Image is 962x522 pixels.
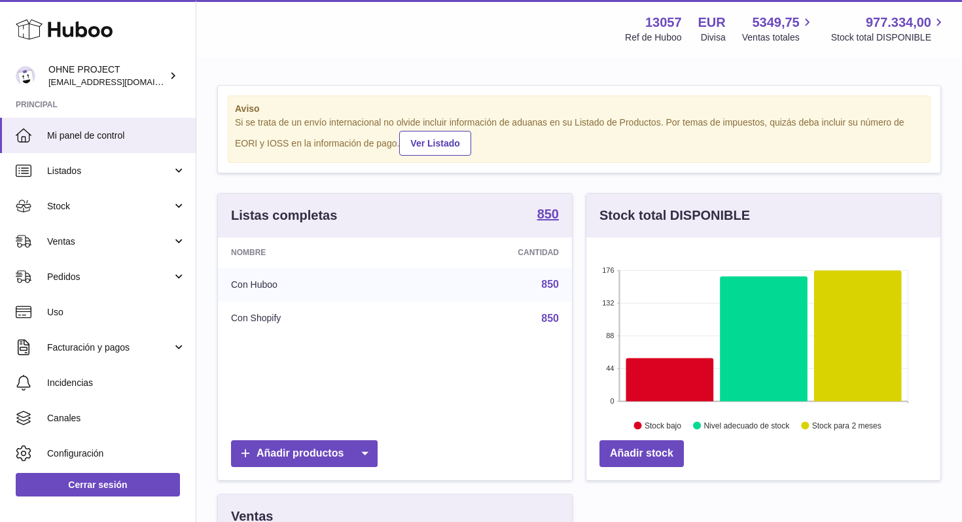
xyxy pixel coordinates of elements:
[235,103,923,115] strong: Aviso
[742,31,815,44] span: Ventas totales
[812,421,882,430] text: Stock para 2 meses
[866,14,931,31] span: 977.334,00
[606,332,614,339] text: 88
[47,306,186,319] span: Uso
[752,14,799,31] span: 5349,75
[698,14,726,31] strong: EUR
[47,130,186,142] span: Mi panel de control
[47,341,172,354] span: Facturación y pagos
[831,14,946,44] a: 977.334,00 Stock total DISPONIBLE
[537,207,559,223] a: 850
[602,299,614,307] text: 132
[47,165,172,177] span: Listados
[231,440,378,467] a: Añadir productos
[231,207,337,224] h3: Listas completas
[47,200,172,213] span: Stock
[625,31,681,44] div: Ref de Huboo
[16,473,180,496] a: Cerrar sesión
[599,440,684,467] a: Añadir stock
[406,237,572,268] th: Cantidad
[645,14,682,31] strong: 13057
[47,235,172,248] span: Ventas
[610,397,614,405] text: 0
[235,116,923,156] div: Si se trata de un envío internacional no olvide incluir información de aduanas en su Listado de P...
[742,14,815,44] a: 5349,75 Ventas totales
[218,302,406,336] td: Con Shopify
[16,66,35,86] img: support@ohneproject.com
[701,31,726,44] div: Divisa
[537,207,559,220] strong: 850
[399,131,471,156] a: Ver Listado
[47,377,186,389] span: Incidencias
[831,31,946,44] span: Stock total DISPONIBLE
[704,421,790,430] text: Nivel adecuado de stock
[541,313,559,324] a: 850
[602,266,614,274] text: 176
[606,364,614,372] text: 44
[48,77,192,87] span: [EMAIL_ADDRESS][DOMAIN_NAME]
[218,268,406,302] td: Con Huboo
[645,421,681,430] text: Stock bajo
[48,63,166,88] div: OHNE PROJECT
[599,207,750,224] h3: Stock total DISPONIBLE
[47,447,186,460] span: Configuración
[47,271,172,283] span: Pedidos
[47,412,186,425] span: Canales
[218,237,406,268] th: Nombre
[541,279,559,290] a: 850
